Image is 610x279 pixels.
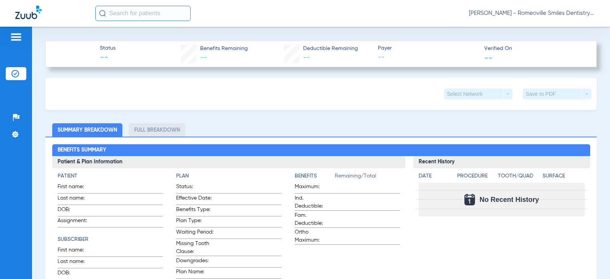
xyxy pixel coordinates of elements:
[95,6,191,21] input: Search for patients
[419,172,451,180] h4: Date
[295,172,335,183] app-breakdown-title: Benefits
[176,217,213,227] span: Plan Type:
[457,172,495,183] app-breakdown-title: Procedure
[58,194,95,205] span: Last name:
[200,45,248,53] span: Benefits Remaining
[464,194,475,205] img: Calendar
[303,54,310,61] span: --
[295,211,332,227] span: Fam. Deductible:
[176,268,213,278] span: Plan Name:
[58,246,95,256] span: First name:
[58,217,95,227] span: Assignment:
[176,240,213,256] span: Missing Tooth Clause:
[176,228,213,239] span: Waiting Period:
[335,172,400,183] span: Remaining/Total
[52,123,122,137] li: Summary Breakdown
[100,44,116,52] span: Status
[295,194,332,210] span: Ind. Deductible:
[295,183,332,193] span: Maximum:
[378,53,478,62] span: --
[58,183,95,193] span: First name:
[295,228,332,244] span: Ortho Maximum:
[58,206,95,216] span: DOB:
[303,45,358,53] span: Deductible Remaining
[129,123,185,137] li: Full Breakdown
[480,196,539,203] span: No Recent History
[484,53,493,61] span: --
[378,44,478,52] span: Payer
[58,235,163,244] h4: Subscriber
[176,172,281,180] h4: Plan
[419,172,451,183] app-breakdown-title: Date
[498,172,540,180] h4: Tooth/Quad
[484,45,584,53] span: Verified On
[469,10,595,17] span: [PERSON_NAME] - Romeoville Smiles Dentistry
[176,206,213,216] span: Benefits Type:
[295,172,335,180] h4: Benefits
[58,172,163,180] h4: Patient
[100,53,116,63] span: --
[543,172,584,180] h4: Surface
[498,172,540,183] app-breakdown-title: Tooth/Quad
[52,156,406,168] h3: Patient & Plan Information
[176,194,213,205] span: Effective Date:
[52,144,590,156] h2: Benefits Summary
[176,257,213,267] span: Downgrades:
[413,156,590,168] h3: Recent History
[99,10,106,17] img: Search Icon
[200,54,207,61] span: --
[543,172,584,183] app-breakdown-title: Surface
[15,6,42,19] img: Zuub Logo
[457,172,495,180] h4: Procedure
[10,32,22,42] img: hamburger-icon
[58,258,95,268] span: Last name:
[176,183,213,193] span: Status:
